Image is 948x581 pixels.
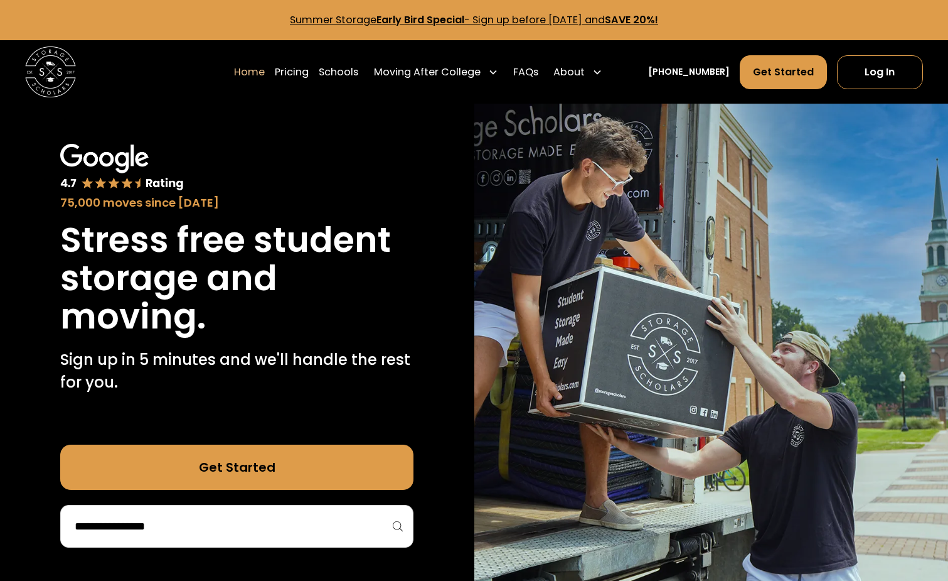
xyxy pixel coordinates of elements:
[374,65,481,80] div: Moving After College
[234,55,265,90] a: Home
[319,55,358,90] a: Schools
[60,221,413,336] h1: Stress free student storage and moving.
[548,55,607,90] div: About
[376,13,464,27] strong: Early Bird Special
[837,55,923,89] a: Log In
[25,46,75,97] a: home
[60,445,413,490] a: Get Started
[605,13,658,27] strong: SAVE 20%!
[513,55,538,90] a: FAQs
[553,65,585,80] div: About
[60,144,184,191] img: Google 4.7 star rating
[25,46,75,97] img: Storage Scholars main logo
[740,55,827,89] a: Get Started
[60,194,413,211] div: 75,000 moves since [DATE]
[648,65,730,79] a: [PHONE_NUMBER]
[275,55,309,90] a: Pricing
[290,13,658,27] a: Summer StorageEarly Bird Special- Sign up before [DATE] andSAVE 20%!
[60,349,413,394] p: Sign up in 5 minutes and we'll handle the rest for you.
[368,55,503,90] div: Moving After College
